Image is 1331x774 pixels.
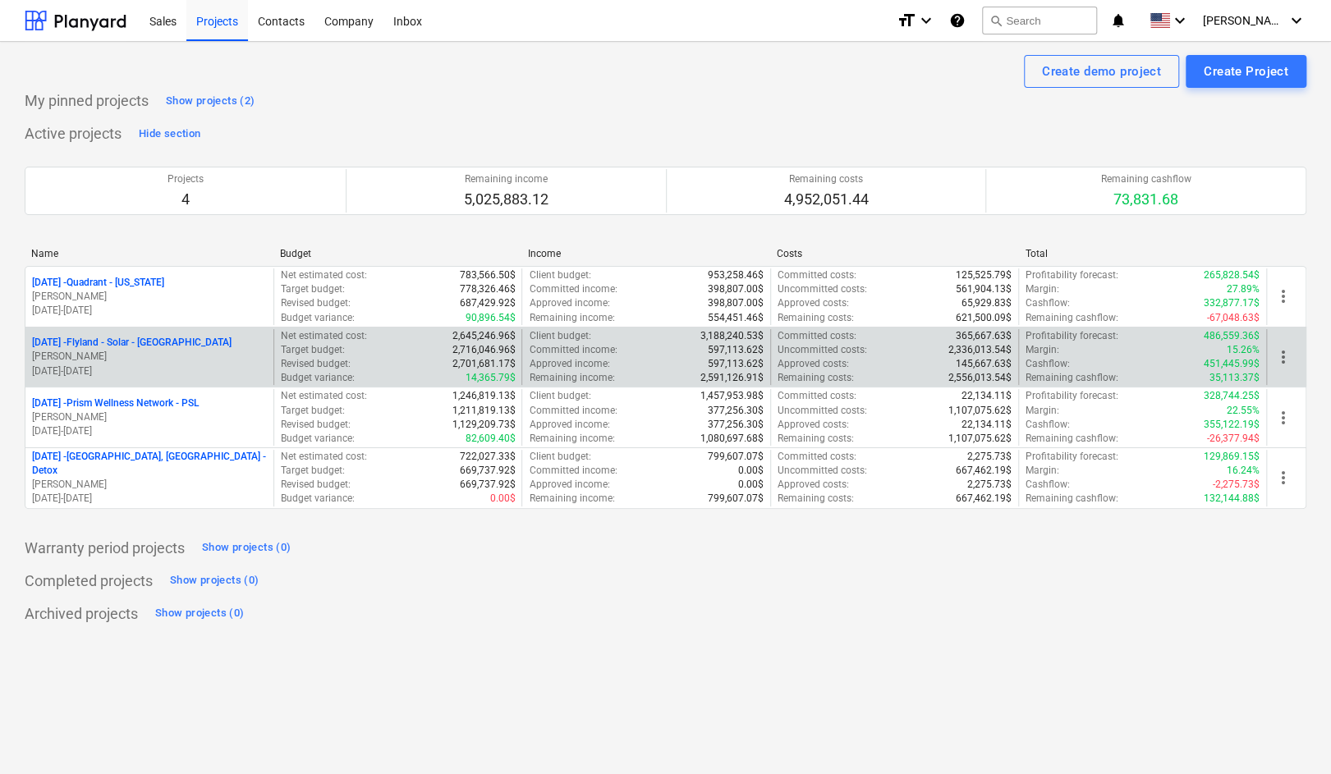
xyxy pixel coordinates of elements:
p: 0.00$ [738,478,764,492]
p: Profitability forecast : [1026,268,1118,282]
p: Approved costs : [778,296,849,310]
p: 15.26% [1227,343,1260,357]
p: Remaining income [464,172,548,186]
p: Margin : [1026,343,1059,357]
p: Revised budget : [281,357,351,371]
p: 2,556,013.54$ [948,371,1012,385]
p: Committed costs : [778,450,856,464]
p: 1,129,209.73$ [452,418,515,432]
div: Create Project [1204,61,1288,82]
p: Target budget : [281,282,345,296]
p: Budget variance : [281,371,355,385]
p: 561,904.13$ [956,282,1012,296]
p: 1,246,819.13$ [452,389,515,403]
p: 486,559.36$ [1204,329,1260,343]
p: Warranty period projects [25,538,185,558]
p: 778,326.46$ [459,282,515,296]
p: 621,500.09$ [956,311,1012,325]
p: 2,275.73$ [967,478,1012,492]
p: 22,134.11$ [962,418,1012,432]
p: My pinned projects [25,91,149,111]
p: Remaining cashflow : [1026,371,1118,385]
p: Cashflow : [1026,296,1070,310]
p: Client budget : [529,329,590,343]
p: 22.55% [1227,404,1260,418]
p: 2,645,246.96$ [452,329,515,343]
p: 4 [168,190,204,209]
p: Margin : [1026,282,1059,296]
p: 953,258.46$ [708,268,764,282]
p: Remaining cashflow [1101,172,1191,186]
button: Show projects (2) [162,88,259,114]
p: [DATE] - [DATE] [32,424,267,438]
div: Show projects (0) [202,538,291,557]
p: Active projects [25,124,122,144]
span: more_vert [1274,408,1293,428]
span: more_vert [1274,347,1293,367]
div: Name [31,248,267,259]
p: Budget variance : [281,311,355,325]
div: Hide section [139,125,200,144]
p: 0.00$ [738,464,764,478]
p: Revised budget : [281,478,351,492]
p: 722,027.33$ [459,450,515,464]
div: Total [1025,248,1260,259]
button: Create demo project [1024,55,1179,88]
p: 1,107,075.62$ [948,432,1012,446]
p: 73,831.68 [1101,190,1191,209]
iframe: Chat Widget [1249,695,1331,774]
p: 365,667.63$ [956,329,1012,343]
p: -26,377.94$ [1207,432,1260,446]
p: Client budget : [529,389,590,403]
p: 377,256.30$ [708,418,764,432]
p: Net estimated cost : [281,329,367,343]
p: Remaining income : [529,311,614,325]
p: 2,275.73$ [967,450,1012,464]
span: more_vert [1274,468,1293,488]
p: Target budget : [281,464,345,478]
p: Remaining cashflow : [1026,432,1118,446]
p: Uncommitted costs : [778,404,867,418]
p: Margin : [1026,464,1059,478]
div: [DATE] -Flyland - Solar - [GEOGRAPHIC_DATA][PERSON_NAME][DATE]-[DATE] [32,336,267,378]
p: 14,365.79$ [465,371,515,385]
span: search [989,14,1003,27]
p: Approved income : [529,478,609,492]
p: 65,929.83$ [962,296,1012,310]
p: 35,113.37$ [1209,371,1260,385]
p: 669,737.92$ [459,464,515,478]
p: Committed costs : [778,389,856,403]
p: 669,737.92$ [459,478,515,492]
p: Remaining costs : [778,311,854,325]
p: Net estimated cost : [281,450,367,464]
p: Uncommitted costs : [778,464,867,478]
p: 783,566.50$ [459,268,515,282]
p: 22,134.11$ [962,389,1012,403]
button: Hide section [135,121,204,147]
p: Committed costs : [778,329,856,343]
p: [DATE] - Quadrant - [US_STATE] [32,276,164,290]
p: Remaining costs [783,172,868,186]
p: [PERSON_NAME] [32,410,267,424]
div: Income [528,248,764,259]
p: 2,701,681.17$ [452,357,515,371]
p: 597,113.62$ [708,343,764,357]
p: [DATE] - [GEOGRAPHIC_DATA], [GEOGRAPHIC_DATA] - Detox [32,450,267,478]
p: [DATE] - [DATE] [32,304,267,318]
p: 16.24% [1227,464,1260,478]
span: [PERSON_NAME] [1203,14,1285,27]
div: Budget [280,248,516,259]
p: 145,667.63$ [956,357,1012,371]
p: 1,457,953.98$ [700,389,764,403]
p: [PERSON_NAME] [32,350,267,364]
p: Profitability forecast : [1026,450,1118,464]
p: 125,525.79$ [956,268,1012,282]
p: [DATE] - [DATE] [32,364,267,378]
p: 3,188,240.53$ [700,329,764,343]
p: Remaining costs : [778,371,854,385]
p: Uncommitted costs : [778,343,867,357]
p: Remaining cashflow : [1026,311,1118,325]
p: Approved income : [529,296,609,310]
p: Remaining income : [529,371,614,385]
